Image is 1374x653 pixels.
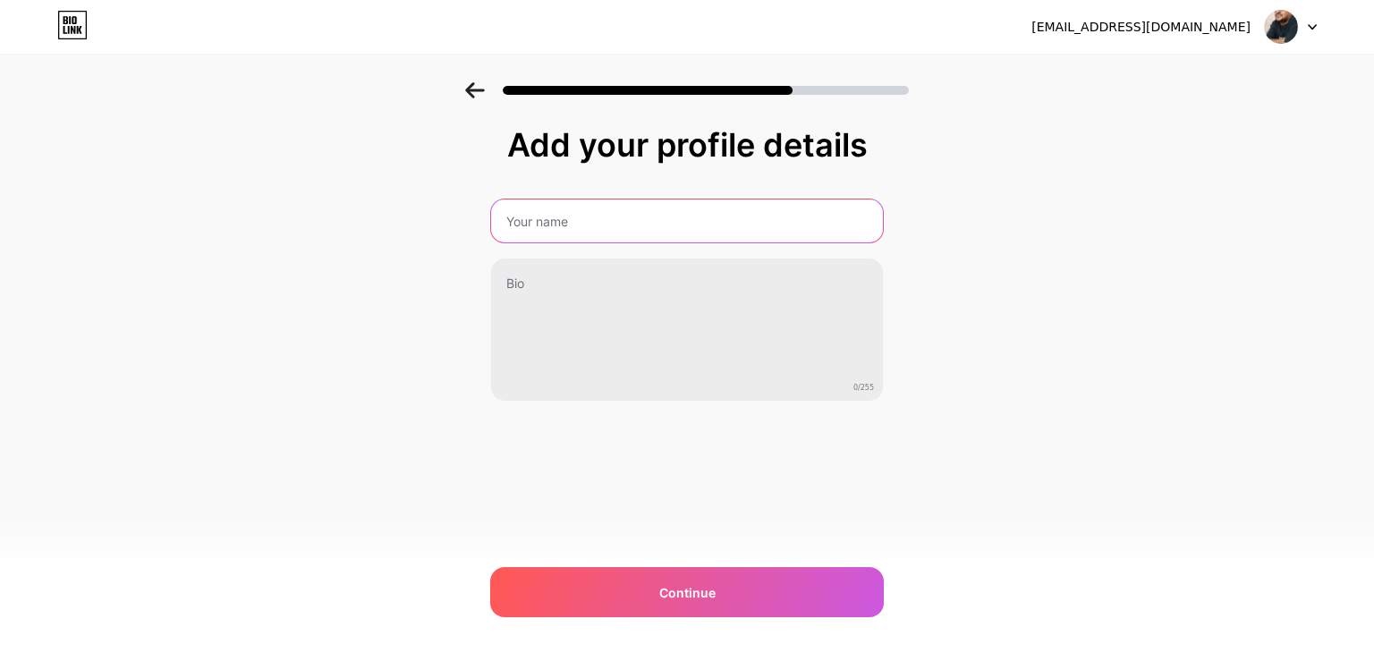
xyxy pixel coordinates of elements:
[491,199,883,242] input: Your name
[499,127,875,163] div: Add your profile details
[853,383,874,394] span: 0/255
[659,583,716,602] span: Continue
[1031,18,1251,37] div: [EMAIL_ADDRESS][DOMAIN_NAME]
[1264,10,1298,44] img: Xavier Corraya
